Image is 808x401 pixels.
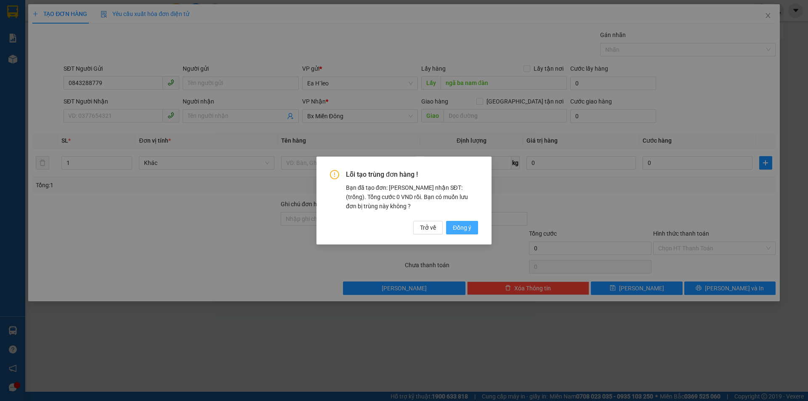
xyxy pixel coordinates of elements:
[346,170,478,179] span: Lỗi tạo trùng đơn hàng !
[330,170,339,179] span: exclamation-circle
[446,221,478,234] button: Đồng ý
[453,223,471,232] span: Đồng ý
[346,183,478,211] div: Bạn đã tạo đơn: [PERSON_NAME] nhận SĐT: (trống). Tổng cước 0 VND rồi. Bạn có muốn lưu đơn bị trùn...
[413,221,443,234] button: Trở về
[420,223,436,232] span: Trở về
